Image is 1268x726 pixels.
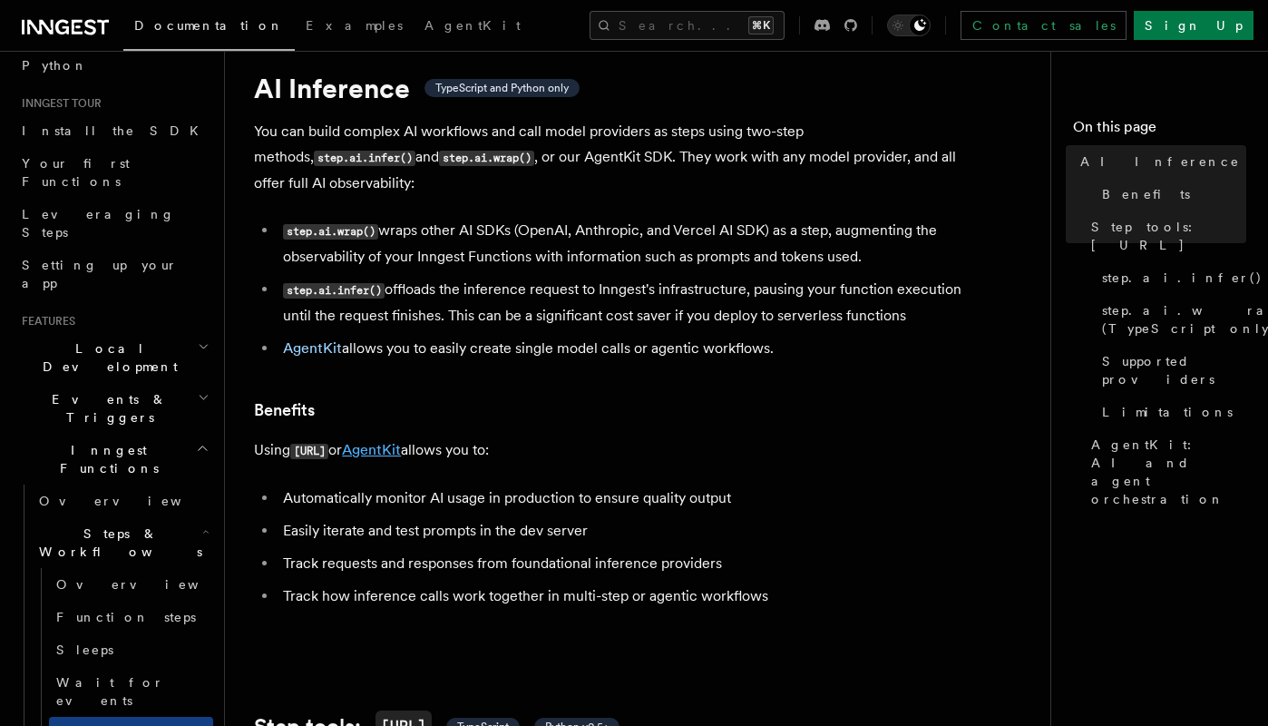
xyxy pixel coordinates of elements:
a: AgentKit [342,441,401,458]
p: Using or allows you to: [254,437,980,464]
button: Steps & Workflows [32,517,213,568]
kbd: ⌘K [748,16,774,34]
span: Features [15,314,75,329]
code: step.ai.wrap() [439,151,534,166]
span: AgentKit [424,18,521,33]
li: Track requests and responses from foundational inference providers [278,551,980,576]
li: Track how inference calls work together in multi-step or agentic workflows [278,584,980,609]
button: Events & Triggers [15,383,213,434]
a: Sign Up [1134,11,1253,40]
p: You can build complex AI workflows and call model providers as steps using two-step methods, and ... [254,119,980,196]
button: Toggle dark mode [887,15,931,36]
a: AgentKit [414,5,532,49]
a: Overview [32,485,213,517]
span: Wait for events [56,675,164,708]
a: step.ai.infer() [1095,261,1246,294]
span: AgentKit: AI and agent orchestration [1091,436,1246,508]
a: Contact sales [961,11,1127,40]
span: Inngest tour [15,96,102,111]
span: Step tools: [URL] [1091,218,1246,254]
span: Limitations [1102,403,1233,421]
a: AgentKit: AI and agent orchestration [1084,428,1246,515]
a: Examples [295,5,414,49]
span: Events & Triggers [15,390,198,427]
span: TypeScript and Python only [435,81,569,95]
li: Automatically monitor AI usage in production to ensure quality output [278,486,980,511]
a: Setting up your app [15,249,213,299]
span: Examples [306,18,403,33]
code: step.ai.infer() [283,283,385,299]
a: Benefits [1095,178,1246,211]
span: Setting up your app [22,258,178,290]
a: step.ai.wrap() (TypeScript only) [1095,294,1246,345]
span: Python [22,58,88,73]
a: Overview [49,568,213,601]
span: AI Inference [1080,152,1240,171]
span: Leveraging Steps [22,207,175,240]
a: Python [15,49,213,82]
code: step.ai.infer() [314,151,415,166]
span: Your first Functions [22,156,130,189]
a: Benefits [254,397,315,423]
li: Easily iterate and test prompts in the dev server [278,518,980,544]
span: Supported providers [1102,352,1246,388]
code: [URL] [290,444,328,459]
a: Install the SDK [15,114,213,147]
button: Local Development [15,332,213,383]
a: Documentation [123,5,295,51]
span: step.ai.infer() [1102,269,1263,287]
span: Install the SDK [22,123,210,138]
span: Documentation [134,18,284,33]
h1: AI Inference [254,72,980,104]
li: wraps other AI SDKs (OpenAI, Anthropic, and Vercel AI SDK) as a step, augmenting the observabilit... [278,218,980,270]
a: Your first Functions [15,147,213,198]
span: Steps & Workflows [32,525,202,561]
h4: On this page [1073,116,1246,145]
span: Benefits [1102,185,1190,203]
span: Function steps [56,610,196,624]
li: offloads the inference request to Inngest's infrastructure, pausing your function execution until... [278,277,980,329]
a: Step tools: [URL] [1084,211,1246,261]
span: Overview [56,577,243,592]
button: Search...⌘K [590,11,785,40]
a: Sleeps [49,633,213,666]
li: allows you to easily create single model calls or agentic workflows. [278,336,980,361]
button: Inngest Functions [15,434,213,485]
code: step.ai.wrap() [283,224,378,240]
a: Function steps [49,601,213,633]
span: Sleeps [56,643,113,657]
a: AgentKit [283,339,342,357]
span: Overview [39,494,226,508]
span: Local Development [15,339,198,376]
a: Wait for events [49,666,213,717]
a: AI Inference [1073,145,1246,178]
span: Inngest Functions [15,441,196,477]
a: Limitations [1095,396,1246,428]
a: Leveraging Steps [15,198,213,249]
a: Supported providers [1095,345,1246,396]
